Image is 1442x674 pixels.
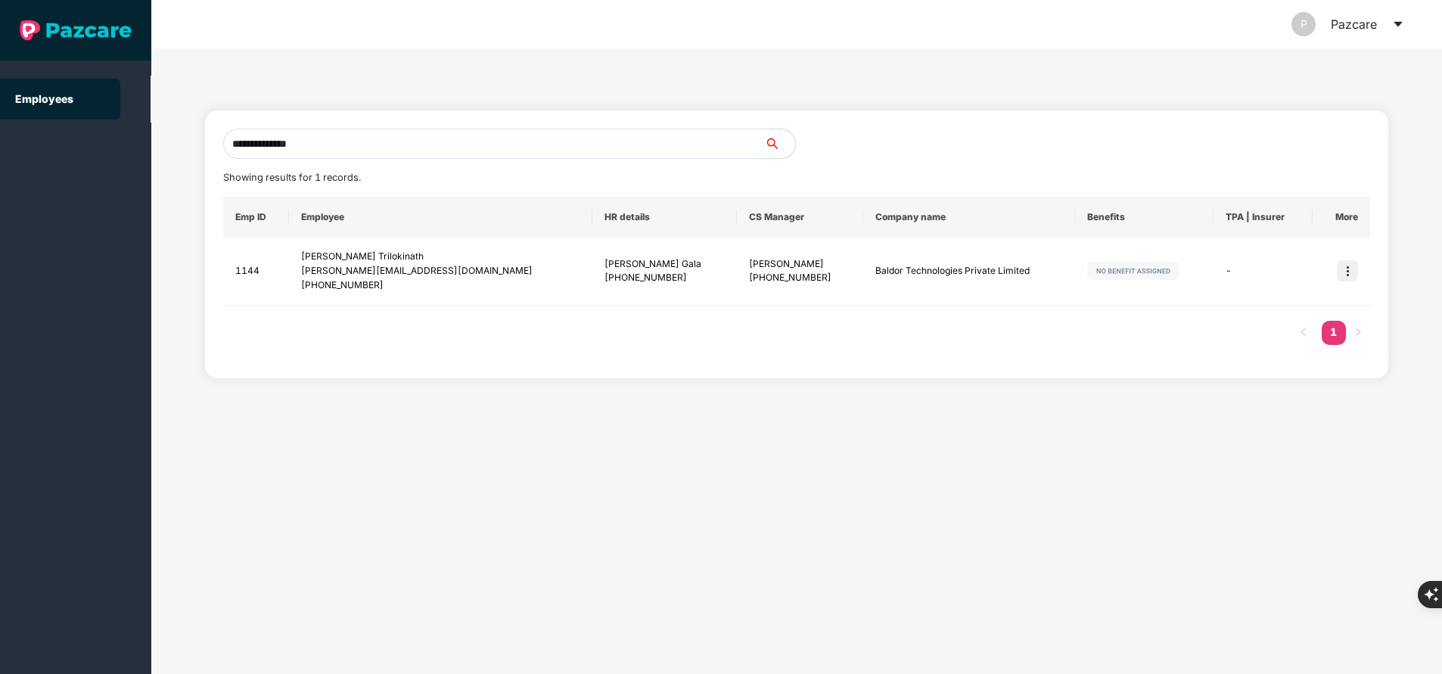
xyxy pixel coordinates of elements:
[749,257,852,272] div: [PERSON_NAME]
[604,257,724,272] div: [PERSON_NAME] Gala
[764,138,795,150] span: search
[863,238,1075,306] td: Baldor Technologies Private Limited
[223,238,289,306] td: 1144
[863,197,1075,238] th: Company name
[1075,197,1214,238] th: Benefits
[1291,321,1316,345] button: left
[223,197,289,238] th: Emp ID
[1087,262,1179,280] img: svg+xml;base64,PHN2ZyB4bWxucz0iaHR0cDovL3d3dy53My5vcmcvMjAwMC9zdmciIHdpZHRoPSIxMjIiIGhlaWdodD0iMj...
[1337,260,1358,281] img: icon
[15,92,73,105] a: Employees
[749,271,852,285] div: [PHONE_NUMBER]
[1214,197,1313,238] th: TPA | Insurer
[301,278,581,293] div: [PHONE_NUMBER]
[1346,321,1370,345] li: Next Page
[1226,264,1301,278] div: -
[223,172,361,183] span: Showing results for 1 records.
[289,197,593,238] th: Employee
[1322,321,1346,343] a: 1
[1291,321,1316,345] li: Previous Page
[301,264,581,278] div: [PERSON_NAME][EMAIL_ADDRESS][DOMAIN_NAME]
[737,197,864,238] th: CS Manager
[764,129,796,159] button: search
[1346,321,1370,345] button: right
[604,271,724,285] div: [PHONE_NUMBER]
[301,250,581,264] div: [PERSON_NAME] Trilokinath
[1322,321,1346,345] li: 1
[1301,12,1307,36] span: P
[1313,197,1370,238] th: More
[1299,328,1308,337] span: left
[1353,328,1363,337] span: right
[592,197,736,238] th: HR details
[1392,18,1404,30] span: caret-down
